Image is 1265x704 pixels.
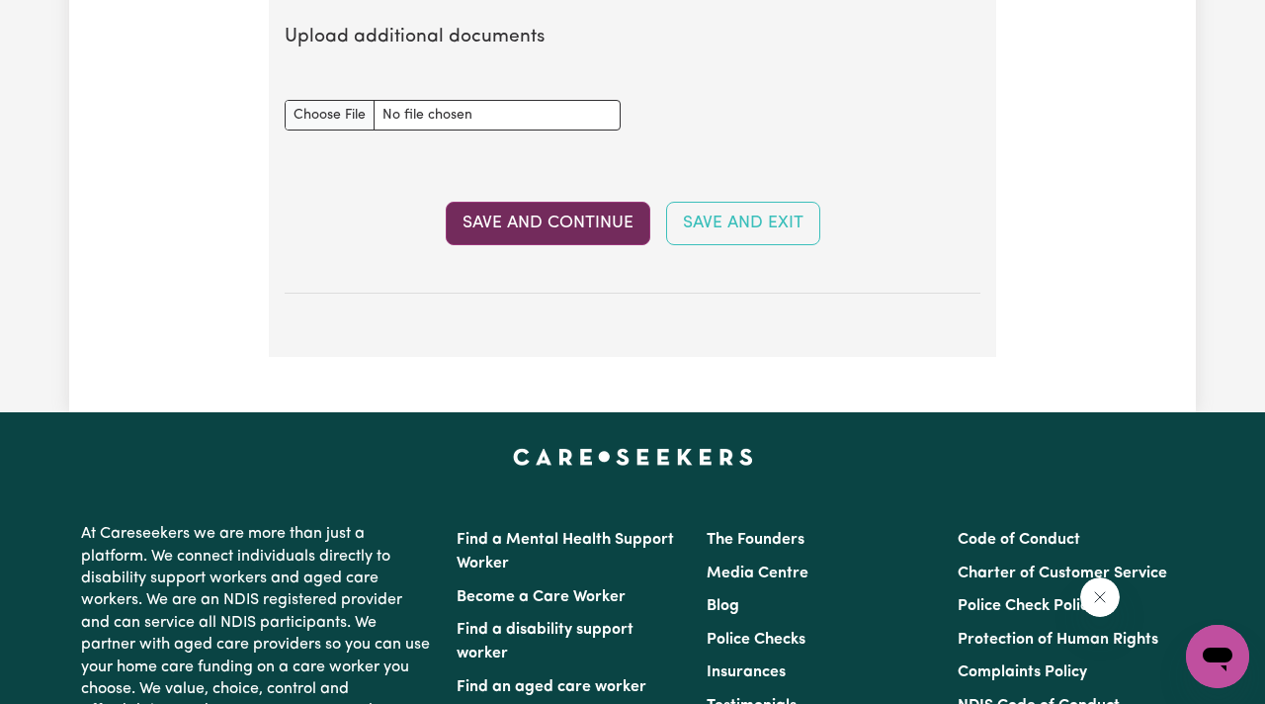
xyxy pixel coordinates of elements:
[513,448,753,464] a: Careseekers home page
[666,202,820,245] button: Save and Exit
[707,566,808,581] a: Media Centre
[958,532,1080,548] a: Code of Conduct
[958,598,1096,614] a: Police Check Policy
[457,589,626,605] a: Become a Care Worker
[707,632,805,648] a: Police Checks
[958,632,1158,648] a: Protection of Human Rights
[12,14,120,30] span: Need any help?
[958,566,1167,581] a: Charter of Customer Service
[457,679,646,695] a: Find an aged care worker
[958,664,1087,680] a: Complaints Policy
[707,598,739,614] a: Blog
[457,622,633,661] a: Find a disability support worker
[285,24,980,52] p: Upload additional documents
[707,532,804,548] a: The Founders
[457,532,674,572] a: Find a Mental Health Support Worker
[446,202,650,245] button: Save and Continue
[1186,625,1249,688] iframe: Button to launch messaging window
[707,664,786,680] a: Insurances
[1080,577,1120,617] iframe: Close message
